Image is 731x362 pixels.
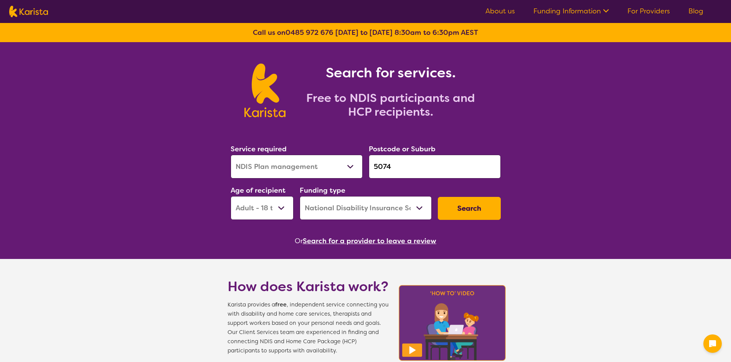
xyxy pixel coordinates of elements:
b: free [275,301,287,308]
h1: Search for services. [295,64,487,82]
img: Karista logo [244,64,285,117]
button: Search for a provider to leave a review [303,235,436,247]
a: Blog [688,7,703,16]
label: Postcode or Suburb [369,144,436,154]
label: Funding type [300,186,345,195]
span: Or [295,235,303,247]
a: Funding Information [533,7,609,16]
h2: Free to NDIS participants and HCP recipients. [295,91,487,119]
a: 0485 972 676 [285,28,333,37]
img: Karista logo [9,6,48,17]
label: Service required [231,144,287,154]
span: Karista provides a , independent service connecting you with disability and home care services, t... [228,300,389,355]
a: For Providers [627,7,670,16]
input: Type [369,155,501,179]
button: Search [438,197,501,220]
a: About us [485,7,515,16]
b: Call us on [DATE] to [DATE] 8:30am to 6:30pm AEST [253,28,478,37]
label: Age of recipient [231,186,285,195]
h1: How does Karista work? [228,277,389,296]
